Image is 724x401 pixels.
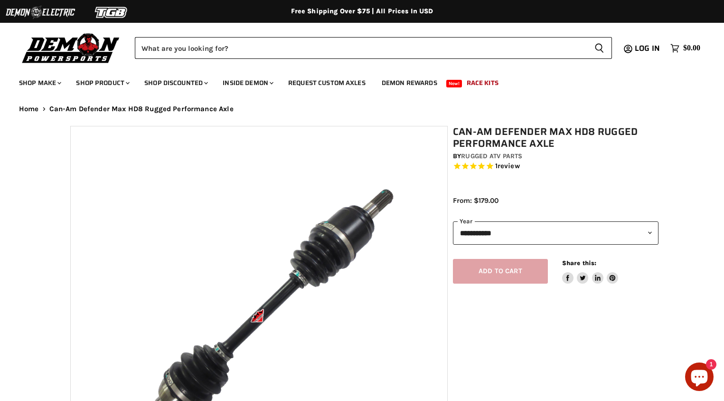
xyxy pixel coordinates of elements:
img: Demon Electric Logo 2 [5,3,76,21]
form: Product [135,37,612,59]
span: Rated 5.0 out of 5 stars 1 reviews [453,162,659,172]
img: TGB Logo 2 [76,3,147,21]
aside: Share this: [562,259,619,284]
a: Log in [630,44,666,53]
button: Search [587,37,612,59]
span: Log in [635,42,660,54]
a: Inside Demon [216,73,279,93]
span: New! [446,80,462,87]
div: by [453,151,659,162]
h1: Can-Am Defender Max HD8 Rugged Performance Axle [453,126,659,150]
a: Home [19,105,39,113]
img: Demon Powersports [19,31,123,65]
span: From: $179.00 [453,196,498,205]
inbox-online-store-chat: Shopify online store chat [682,363,716,393]
span: Can-Am Defender Max HD8 Rugged Performance Axle [49,105,234,113]
a: Shop Discounted [137,73,214,93]
span: Share this: [562,259,596,267]
a: Demon Rewards [375,73,444,93]
span: $0.00 [683,44,700,53]
a: Shop Make [12,73,67,93]
span: review [498,162,520,171]
ul: Main menu [12,69,698,93]
a: $0.00 [666,41,705,55]
select: year [453,221,659,245]
a: Shop Product [69,73,135,93]
span: 1 reviews [495,162,520,171]
a: Race Kits [460,73,506,93]
a: Rugged ATV Parts [461,152,522,160]
input: Search [135,37,587,59]
a: Request Custom Axles [281,73,373,93]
